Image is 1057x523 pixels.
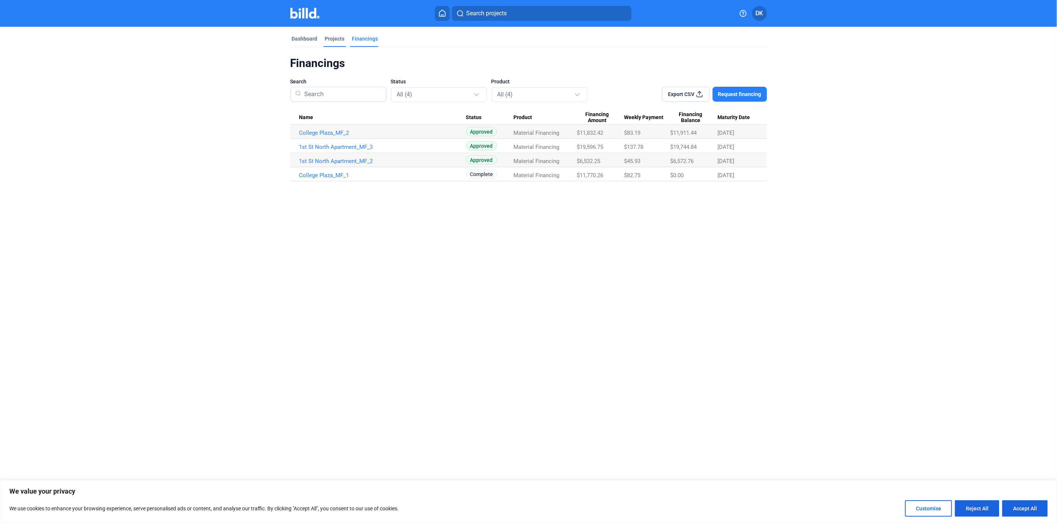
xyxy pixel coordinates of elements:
p: We use cookies to enhance your browsing experience, serve personalised ads or content, and analys... [9,504,399,513]
mat-select-trigger: All (4) [497,91,513,98]
button: Request financing [713,87,767,102]
span: Name [299,114,313,121]
button: Search projects [452,6,631,21]
div: Projects [325,35,345,42]
span: [DATE] [717,172,734,179]
span: $0.00 [671,172,684,179]
button: Reject All [955,500,999,517]
span: Maturity Date [717,114,750,121]
div: Dashboard [292,35,318,42]
button: Export CSV [662,87,710,102]
button: Customise [905,500,952,517]
span: Material Financing [513,172,559,179]
span: $83.19 [624,130,640,136]
span: $19,596.75 [577,144,604,150]
p: We value your privacy [9,487,1048,496]
span: Complete [466,169,497,179]
div: Weekly Payment [624,114,670,121]
span: Material Financing [513,158,559,165]
span: $11,911.44 [671,130,697,136]
span: Status [391,78,406,85]
span: Request financing [718,90,761,98]
a: 1st St North Apartment_MF_2 [299,158,466,165]
span: Weekly Payment [624,114,663,121]
div: Product [513,114,577,121]
span: Financing Amount [577,111,618,124]
span: $19,744.84 [671,144,697,150]
span: Material Financing [513,144,559,150]
span: Approved [466,127,497,136]
span: Material Financing [513,130,559,136]
div: Maturity Date [717,114,758,121]
span: Approved [466,141,497,150]
span: $137.78 [624,144,643,150]
div: Status [466,114,514,121]
div: Financing Amount [577,111,624,124]
span: Approved [466,155,497,165]
span: $11,770.26 [577,172,604,179]
img: Billd Company Logo [290,8,320,19]
a: 1st St North Apartment_MF_3 [299,144,466,150]
span: $6,572.76 [671,158,694,165]
span: [DATE] [717,130,734,136]
mat-select-trigger: All (4) [397,91,413,98]
span: Search [290,78,307,85]
span: $11,832.42 [577,130,604,136]
span: $82.75 [624,172,640,179]
span: Status [466,114,482,121]
a: College Plaza_MF_2 [299,130,466,136]
input: Search [301,84,381,104]
a: College Plaza_MF_1 [299,172,466,179]
span: Product [491,78,510,85]
div: Name [299,114,466,121]
div: Financings [352,35,378,42]
div: Financing Balance [671,111,718,124]
span: Financing Balance [671,111,711,124]
button: DK [752,6,767,21]
span: Export CSV [668,90,694,98]
span: Search projects [466,9,507,18]
span: $6,532.25 [577,158,601,165]
span: [DATE] [717,158,734,165]
span: [DATE] [717,144,734,150]
button: Accept All [1002,500,1048,517]
span: DK [756,9,763,18]
span: Product [513,114,532,121]
span: $45.93 [624,158,640,165]
div: Financings [290,56,767,70]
